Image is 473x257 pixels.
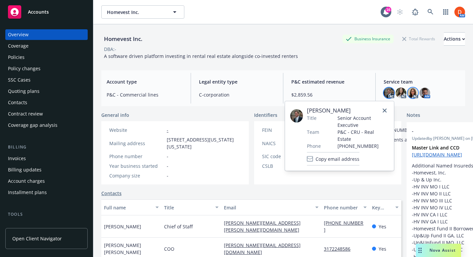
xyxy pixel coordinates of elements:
a: Manage files [5,220,88,231]
div: Coverage [8,41,29,51]
div: Total Rewards [399,35,438,43]
a: Start snowing [393,5,407,19]
span: Phone [307,142,321,149]
img: photo [396,88,406,98]
span: Yes [379,223,386,230]
span: Nova Assist [429,247,456,253]
div: Phone number [109,153,164,160]
div: Overview [8,29,29,40]
a: Quoting plans [5,86,88,97]
a: Account charges [5,176,88,186]
div: Policy changes [8,63,41,74]
span: Accounts [28,9,49,15]
div: Quoting plans [8,86,40,97]
div: Title [164,204,212,211]
div: Mailing address [109,140,164,147]
button: Key contact [369,199,401,215]
div: Key contact [372,204,391,211]
div: Email [224,204,311,211]
div: Policies [8,52,25,63]
div: Tools [5,211,88,218]
a: [URL][DOMAIN_NAME] [412,151,462,158]
span: Team [307,128,319,135]
a: [PERSON_NAME][EMAIL_ADDRESS][DOMAIN_NAME] [224,242,301,255]
span: Chief of Staff [164,223,193,230]
span: P&C - Commercial lines [107,91,183,98]
div: Company size [109,172,164,179]
div: Manage files [8,220,36,231]
div: Invoices [8,153,26,164]
span: Identifiers [254,112,277,119]
a: Accounts [5,3,88,21]
a: Installment plans [5,187,88,198]
a: Overview [5,29,88,40]
div: Homevest Inc. [101,35,145,43]
div: Contacts [8,97,27,108]
img: photo [420,88,430,98]
a: close [381,107,389,115]
button: Phone number [321,199,369,215]
div: Full name [104,204,151,211]
img: photo [454,7,465,17]
div: Drag to move [416,244,424,257]
a: Search [424,5,437,19]
div: Business Insurance [342,35,394,43]
span: General info [101,112,129,119]
div: CSLB [262,162,317,169]
a: Contacts [101,190,122,197]
span: Senior Account Executive [337,115,389,128]
span: [PERSON_NAME] [104,223,141,230]
span: P&C estimated revenue [291,78,367,85]
div: Coverage gap analysis [8,120,57,130]
a: Coverage gap analysis [5,120,88,130]
span: Legal entity type [199,78,275,85]
div: Actions [444,33,465,45]
span: Service team [384,78,460,85]
img: employee photo [290,109,303,123]
span: Copy email address [316,155,359,162]
span: [PHONE_NUMBER] [337,142,389,149]
span: [STREET_ADDRESS][US_STATE][US_STATE] [167,136,241,150]
div: Contract review [8,109,43,119]
span: [PERSON_NAME] [307,107,389,115]
span: - [167,162,168,169]
a: Policies [5,52,88,63]
a: Coverage [5,41,88,51]
span: Account type [107,78,183,85]
a: Report a Bug [409,5,422,19]
a: [PHONE_NUMBER] [324,220,363,233]
div: Account charges [8,176,45,186]
div: FEIN [262,127,317,133]
a: 3172248586 [324,246,356,252]
button: Title [161,199,222,215]
span: Homevest Inc. [107,9,164,16]
a: SSC Cases [5,75,88,85]
a: - [167,127,168,133]
a: Invoices [5,153,88,164]
span: $2,859.56 [291,91,367,98]
a: Policy changes [5,63,88,74]
button: Copy email address [307,152,359,165]
div: SSC Cases [8,75,31,85]
span: Open Client Navigator [12,235,62,242]
div: 16 [385,7,391,13]
div: Phone number [324,204,359,211]
button: Homevest Inc. [101,5,184,19]
a: Contract review [5,109,88,119]
div: Website [109,127,164,133]
span: - [167,172,168,179]
div: NAICS [262,140,317,147]
span: Notes [407,112,420,120]
span: Yes [379,245,386,252]
a: [PERSON_NAME][EMAIL_ADDRESS][PERSON_NAME][DOMAIN_NAME] [224,220,305,233]
div: DBA: - [104,46,116,53]
button: Full name [101,199,161,215]
button: Actions [444,32,465,46]
button: Email [221,199,321,215]
a: Contacts [5,97,88,108]
img: photo [384,88,394,98]
a: Switch app [439,5,452,19]
div: Billing updates [8,164,42,175]
span: - [167,153,168,160]
div: Billing [5,144,88,150]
